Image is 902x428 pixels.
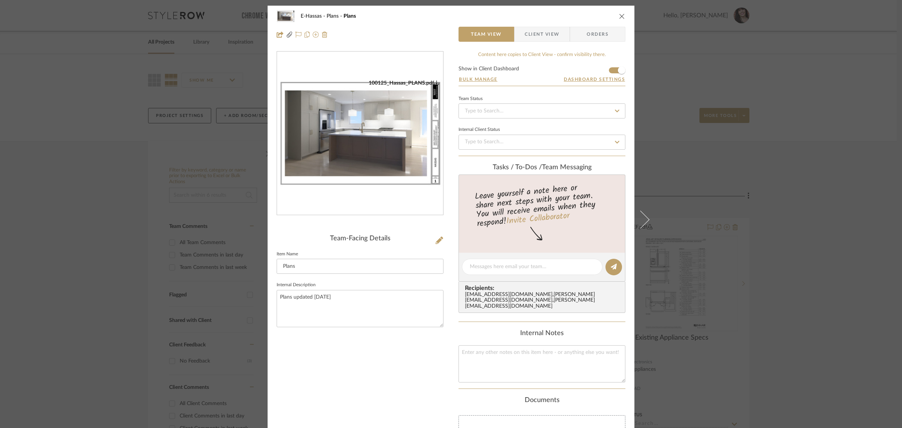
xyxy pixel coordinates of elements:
div: Leave yourself a note here or share next steps with your team. You will receive emails when they ... [458,180,627,230]
span: E-Hassas [301,14,327,19]
button: close [619,13,625,20]
div: [EMAIL_ADDRESS][DOMAIN_NAME] , [PERSON_NAME][EMAIL_ADDRESS][DOMAIN_NAME] , [PERSON_NAME][EMAIL_AD... [465,292,622,310]
div: team Messaging [459,164,625,172]
label: Item Name [277,252,298,256]
img: ee83a19f-2b09-4234-94b3-6d009fdecfd5_436x436.jpg [277,80,443,187]
input: Enter Item Name [277,259,443,274]
label: Internal Description [277,283,316,287]
span: Tasks / To-Dos / [493,164,542,171]
div: Team-Facing Details [277,235,443,243]
button: Dashboard Settings [563,76,625,83]
img: ee83a19f-2b09-4234-94b3-6d009fdecfd5_48x40.jpg [277,9,295,24]
input: Type to Search… [459,103,625,118]
div: 0 [277,80,443,187]
img: Remove from project [322,32,328,38]
span: Plans [344,14,356,19]
div: Content here copies to Client View - confirm visibility there. [459,51,625,59]
span: Team View [471,27,502,42]
div: Team Status [459,97,483,101]
input: Type to Search… [459,135,625,150]
span: Recipients: [465,285,622,291]
button: Bulk Manage [459,76,498,83]
div: Internal Client Status [459,128,500,132]
a: Invite Collaborator [506,209,570,228]
div: Documents [459,396,625,405]
span: Client View [525,27,559,42]
div: Internal Notes [459,329,625,338]
span: Orders [578,27,617,42]
div: 100125_Hassas_PLANS.pdf [369,80,439,87]
span: Plans [327,14,344,19]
